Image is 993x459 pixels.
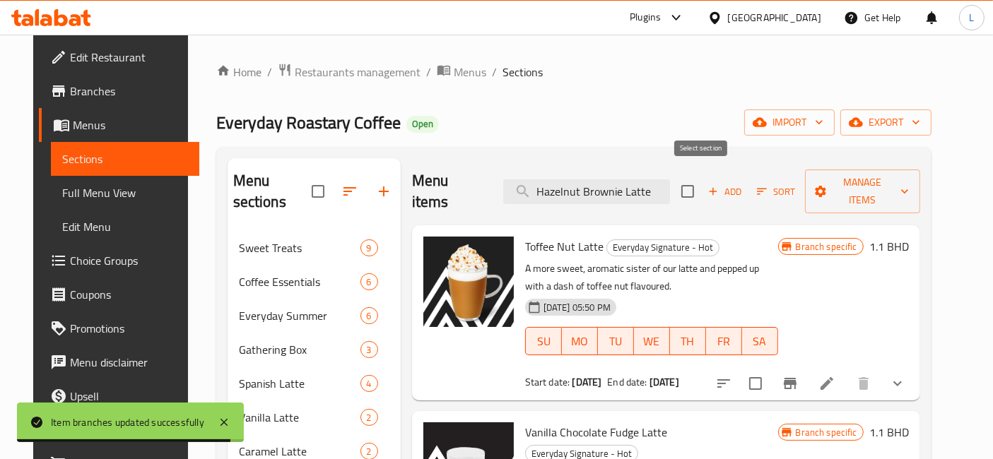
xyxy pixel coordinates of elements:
a: Restaurants management [278,63,421,81]
a: Upsell [39,379,199,413]
button: FR [706,327,742,355]
span: TU [604,331,628,352]
span: Edit Restaurant [70,49,188,66]
span: Sections [503,64,543,81]
button: Manage items [805,169,920,213]
b: [DATE] [650,373,679,391]
span: Everyday Summer [239,307,360,324]
span: Select to update [741,369,770,398]
div: items [360,307,378,324]
a: Promotions [39,311,199,345]
div: Spanish Latte [239,375,360,392]
h2: Menu items [412,170,486,213]
button: Add section [367,174,401,208]
span: Add item [703,181,748,203]
button: TH [670,327,706,355]
a: Branches [39,74,199,108]
button: WE [634,327,670,355]
input: search [503,179,670,204]
a: Menu disclaimer [39,345,199,379]
a: Home [216,64,262,81]
li: / [426,64,431,81]
span: Gathering Box [239,341,360,358]
span: Manage items [816,174,909,209]
span: Menus [454,64,486,81]
h6: 1.1 BHD [869,422,909,442]
span: Menus [73,117,188,133]
span: Sections [62,150,188,167]
button: MO [562,327,598,355]
span: SA [748,331,772,352]
span: Select all sections [303,177,333,206]
span: Promotions [70,320,188,337]
button: TU [598,327,634,355]
span: 2 [361,445,377,458]
span: Branch specific [790,240,863,254]
h6: 1.1 BHD [869,237,909,256]
div: [GEOGRAPHIC_DATA] [728,10,821,25]
span: 4 [361,377,377,391]
div: Vanilla Latte2 [228,400,401,434]
a: Coupons [39,278,199,311]
span: Coupons [70,286,188,303]
span: Restaurants management [295,64,421,81]
span: Branch specific [790,426,863,439]
a: Menus [39,108,199,142]
img: Toffee Nut Latte [423,237,514,327]
span: Start date: [525,373,570,391]
span: 3 [361,343,377,357]
span: 9 [361,242,377,255]
b: [DATE] [572,373,601,391]
div: items [360,409,378,426]
span: Vanilla Chocolate Fudge Latte [525,422,667,443]
div: Sweet Treats9 [228,231,401,265]
li: / [492,64,497,81]
div: Plugins [630,9,661,26]
div: Everyday Summer6 [228,299,401,333]
button: export [840,109,932,136]
span: L [969,10,974,25]
button: SA [742,327,778,355]
span: Edit Menu [62,218,188,235]
li: / [267,64,272,81]
button: delete [847,366,881,400]
span: Everyday Signature - Hot [607,239,719,256]
span: Sweet Treats [239,239,360,256]
div: Gathering Box3 [228,333,401,366]
span: MO [568,331,592,352]
div: Open [406,116,439,133]
h2: Menu sections [233,170,312,213]
span: Upsell [70,388,188,405]
button: sort-choices [707,366,741,400]
span: Branches [70,83,188,100]
button: import [744,109,835,136]
span: FR [712,331,736,352]
button: Branch-specific-item [773,366,807,400]
a: Edit Menu [51,210,199,244]
a: Choice Groups [39,244,199,278]
div: Item branches updated successfully [51,415,204,430]
span: Toffee Nut Latte [525,236,604,257]
div: Spanish Latte4 [228,366,401,400]
span: Menu disclaimer [70,354,188,371]
nav: breadcrumb [216,63,932,81]
span: Full Menu View [62,184,188,201]
span: WE [640,331,664,352]
div: Vanilla Latte [239,409,360,426]
svg: Show Choices [889,375,906,392]
a: Full Menu View [51,176,199,210]
span: SU [531,331,556,352]
span: Open [406,118,439,130]
div: items [360,341,378,358]
span: Add [706,184,744,200]
span: 6 [361,275,377,289]
span: Coffee Essentials [239,273,360,290]
span: export [852,114,920,131]
span: Everyday Roastary Coffee [216,107,401,138]
button: Add [703,181,748,203]
div: items [360,273,378,290]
